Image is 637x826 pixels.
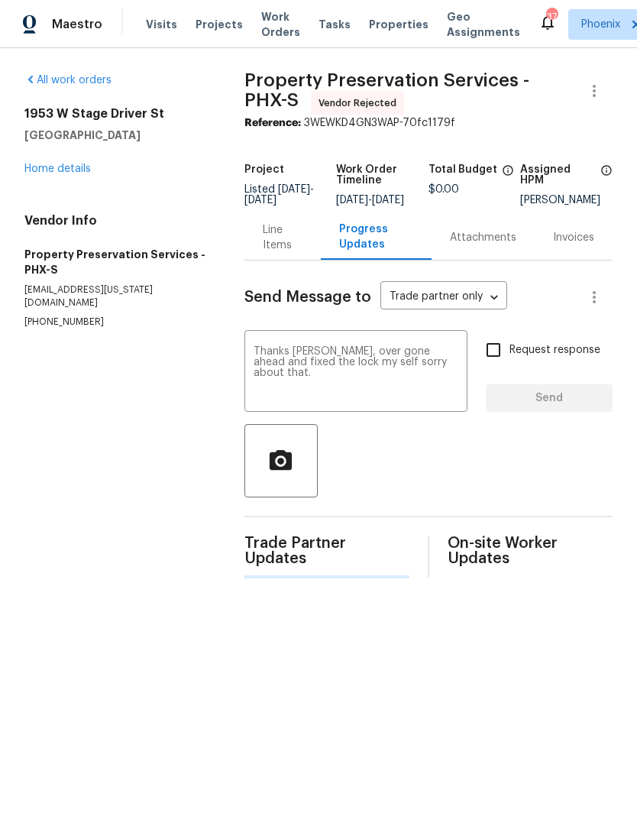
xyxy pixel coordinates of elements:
[369,17,428,32] span: Properties
[244,71,529,109] span: Property Preservation Services - PHX-S
[244,118,301,128] b: Reference:
[447,9,520,40] span: Geo Assignments
[339,222,413,252] div: Progress Updates
[336,195,368,206] span: [DATE]
[318,19,351,30] span: Tasks
[244,184,314,206] span: -
[244,115,613,131] div: 3WEWKD4GN3WAP-70fc1179f
[24,164,91,174] a: Home details
[546,9,557,24] div: 37
[263,222,302,253] div: Line Items
[254,346,458,400] textarea: Thanks [PERSON_NAME], over gone ahead and fixed the lock my self sorry about that.
[24,106,208,121] h2: 1953 W Stage Driver St
[428,184,459,195] span: $0.00
[581,17,620,32] span: Phoenix
[196,17,243,32] span: Projects
[520,195,613,206] div: [PERSON_NAME]
[502,164,514,184] span: The total cost of line items that have been proposed by Opendoor. This sum includes line items th...
[318,96,403,111] span: Vendor Rejected
[24,75,112,86] a: All work orders
[24,213,208,228] h4: Vendor Info
[146,17,177,32] span: Visits
[336,195,404,206] span: -
[448,536,613,566] span: On-site Worker Updates
[244,195,276,206] span: [DATE]
[244,184,314,206] span: Listed
[244,536,409,566] span: Trade Partner Updates
[24,247,208,277] h5: Property Preservation Services - PHX-S
[380,285,507,310] div: Trade partner only
[244,164,284,175] h5: Project
[24,283,208,309] p: [EMAIL_ADDRESS][US_STATE][DOMAIN_NAME]
[261,9,300,40] span: Work Orders
[372,195,404,206] span: [DATE]
[52,17,102,32] span: Maestro
[244,290,371,305] span: Send Message to
[336,164,428,186] h5: Work Order Timeline
[428,164,497,175] h5: Total Budget
[278,184,310,195] span: [DATE]
[509,342,600,358] span: Request response
[24,128,208,143] h5: [GEOGRAPHIC_DATA]
[520,164,596,186] h5: Assigned HPM
[600,164,613,195] span: The hpm assigned to this work order.
[24,316,208,329] p: [PHONE_NUMBER]
[553,230,594,245] div: Invoices
[450,230,516,245] div: Attachments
